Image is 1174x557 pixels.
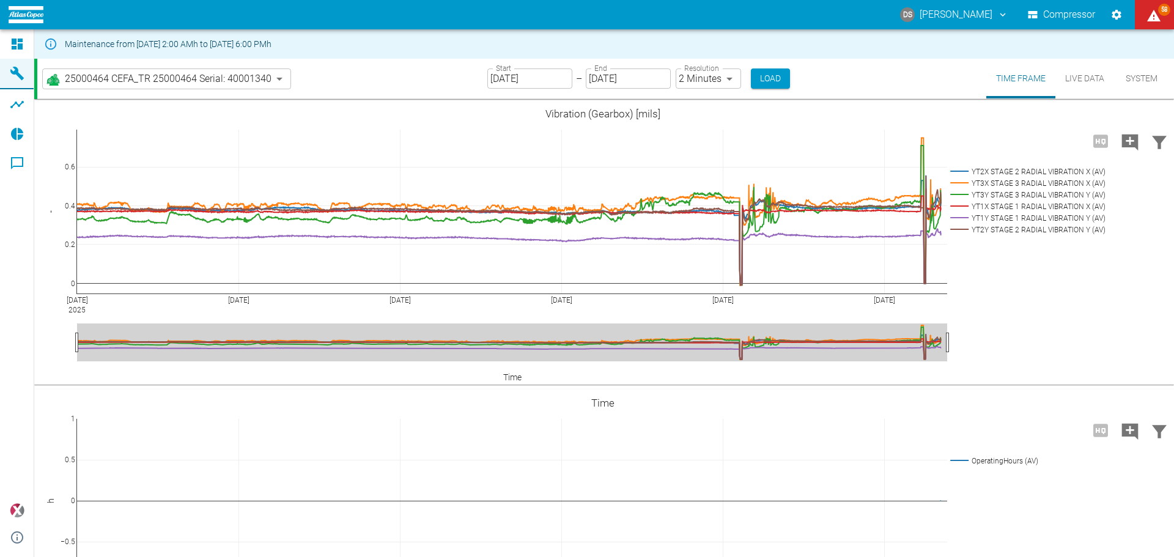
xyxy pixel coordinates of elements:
[487,68,572,89] input: MM/DD/YYYY
[496,63,511,73] label: Start
[1145,415,1174,446] button: Filter Chart Data
[900,7,915,22] div: DS
[1106,4,1128,26] button: Settings
[898,4,1010,26] button: daniel.schauer@atlascopco.com
[65,33,271,55] div: Maintenance from [DATE] 2:00 AMh to [DATE] 6:00 PMh
[1025,4,1098,26] button: Compressor
[1115,125,1145,157] button: Add comment
[9,6,43,23] img: logo
[676,68,741,89] div: 2 Minutes
[45,72,271,86] a: 25000464 CEFA_TR 25000464 Serial: 40001340
[1115,415,1145,446] button: Add comment
[586,68,671,89] input: MM/DD/YYYY
[986,59,1055,98] button: Time Frame
[1114,59,1169,98] button: System
[576,72,582,86] p: –
[1086,424,1115,435] span: High Resolution only available for periods of <3 days
[1086,135,1115,146] span: High Resolution only available for periods of <3 days
[65,72,271,86] span: 25000464 CEFA_TR 25000464 Serial: 40001340
[684,63,718,73] label: Resolution
[1158,4,1170,16] span: 58
[1055,59,1114,98] button: Live Data
[594,63,607,73] label: End
[10,503,24,518] img: Xplore Logo
[751,68,790,89] button: Load
[1145,125,1174,157] button: Filter Chart Data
